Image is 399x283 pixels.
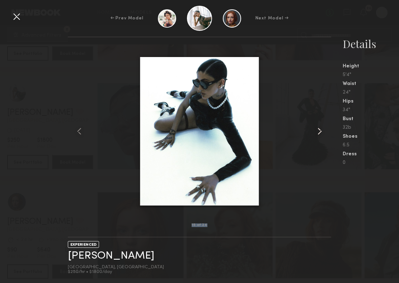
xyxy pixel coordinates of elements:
div: Waist [343,81,399,86]
div: 32b [343,125,399,130]
div: Hips [343,99,399,104]
div: ← Prev Model [111,15,144,22]
div: [GEOGRAPHIC_DATA], [GEOGRAPHIC_DATA] [68,265,164,270]
div: EXPERIENCED [68,241,99,248]
div: 34" [343,108,399,113]
div: 0 [343,160,399,165]
div: Shoes [343,134,399,139]
div: $250/hr • $1800/day [68,270,164,274]
div: 15 of 24 [192,223,207,227]
div: 5'4" [343,72,399,77]
div: 24" [343,90,399,95]
div: Details [343,37,399,51]
div: 6.5 [343,143,399,148]
div: Next Model → [255,15,289,22]
div: Dress [343,152,399,157]
div: Bust [343,117,399,122]
a: [PERSON_NAME] [68,250,154,261]
div: Height [343,64,399,69]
